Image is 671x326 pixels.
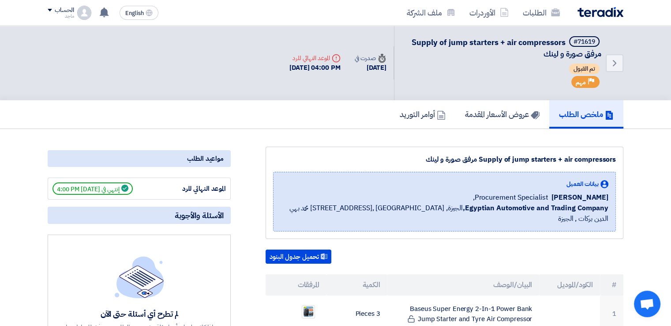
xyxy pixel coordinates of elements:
th: الكمية [326,274,387,296]
div: مواعيد الطلب [48,150,231,167]
h5: عروض الأسعار المقدمة [465,109,540,119]
span: Supply of jump starters + air compressors مرفق صورة و لينك [412,36,601,60]
button: تحميل جدول البنود [266,250,331,264]
th: البيان/الوصف [387,274,540,296]
div: صدرت في [355,53,386,63]
span: الأسئلة والأجوبة [175,210,224,220]
a: ملخص الطلب [549,100,623,129]
span: بيانات العميل [566,179,599,189]
b: Egyptian Automotive and Trading Company, [463,203,608,213]
h5: Supply of jump starters + air compressors مرفق صورة و لينك [405,36,601,59]
a: الطلبات [516,2,567,23]
span: English [125,10,144,16]
img: empty_state_list.svg [115,256,164,298]
div: [DATE] 04:00 PM [289,63,341,73]
a: ملف الشركة [400,2,462,23]
a: أوامر التوريد [390,100,455,129]
div: Supply of jump starters + air compressors مرفق صورة و لينك [273,154,616,165]
div: الموعد النهائي للرد [289,53,341,63]
span: الجيزة, [GEOGRAPHIC_DATA] ,[STREET_ADDRESS] محمد بهي الدين بركات , الجيزة [281,203,608,224]
img: Jump_starter_1759240546436.png [302,305,315,318]
h5: أوامر التوريد [400,109,446,119]
span: مهم [576,78,586,87]
a: الأوردرات [462,2,516,23]
div: الحساب [55,7,74,14]
div: الموعد النهائي للرد [160,184,226,194]
span: إنتهي في [DATE] 4:00 PM [52,182,133,195]
div: #71619 [574,39,595,45]
div: ماجد [48,14,74,19]
img: Teradix logo [577,7,623,17]
button: English [120,6,158,20]
div: Open chat [634,291,660,317]
img: profile_test.png [77,6,91,20]
div: لم تطرح أي أسئلة حتى الآن [64,309,214,319]
span: تم القبول [569,64,600,74]
th: # [600,274,623,296]
th: الكود/الموديل [539,274,600,296]
th: المرفقات [266,274,326,296]
span: Procurement Specialist, [473,192,548,203]
h5: ملخص الطلب [559,109,614,119]
span: [PERSON_NAME] [551,192,608,203]
div: [DATE] [355,63,386,73]
a: عروض الأسعار المقدمة [455,100,549,129]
